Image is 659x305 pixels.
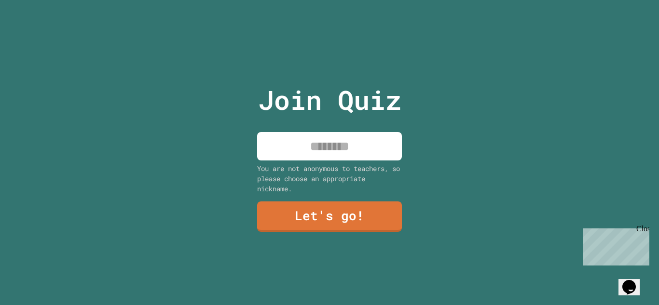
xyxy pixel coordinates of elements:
div: You are not anonymous to teachers, so please choose an appropriate nickname. [257,163,402,194]
div: Chat with us now!Close [4,4,67,61]
p: Join Quiz [258,80,401,120]
a: Let's go! [257,201,402,232]
iframe: chat widget [618,266,649,295]
iframe: chat widget [579,225,649,265]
